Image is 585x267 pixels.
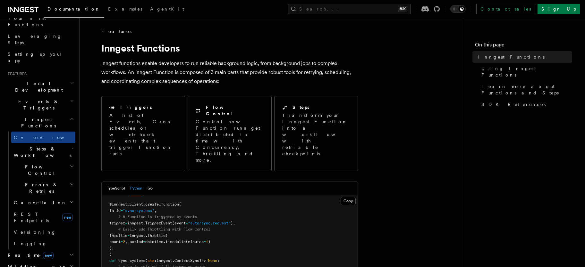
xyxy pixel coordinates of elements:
h1: Inngest Functions [101,42,358,54]
span: # A Function is triggered by events [118,214,197,219]
a: Contact sales [476,4,535,14]
span: @inngest_client [109,202,143,206]
p: A list of Events, Cron schedules or webhook events that trigger Function runs. [109,112,177,157]
span: = [204,239,206,244]
a: Inngest Functions [475,51,572,63]
kbd: ⌘K [398,6,407,12]
span: ), [231,221,235,225]
span: ) [109,252,112,256]
span: ContextSync) [174,258,201,263]
span: new [62,214,73,221]
span: Setting up your app [8,52,63,63]
span: Local Development [5,80,70,93]
span: Documentation [47,6,100,12]
span: . [143,202,145,206]
a: Your first Functions [5,12,75,30]
span: sync_systems [118,258,145,263]
a: Learn more about Functions and Steps [479,81,572,99]
span: REST Endpoints [14,212,49,223]
span: 1 [206,239,208,244]
span: # Easily add Throttling with Flow Control [118,227,210,231]
a: Using Inngest Functions [479,63,572,81]
a: StepsTransform your Inngest Function into a workflow with retriable checkpoints. [274,96,358,171]
button: Go [148,182,153,195]
span: TriggerEvent [145,221,172,225]
span: Using Inngest Functions [481,65,572,78]
h4: On this page [475,41,572,51]
span: Overview [14,135,80,140]
button: TypeScript [107,182,125,195]
span: Features [101,28,131,35]
a: Documentation [44,2,104,18]
span: ( [179,202,181,206]
span: None [208,258,217,263]
button: Realtimenew [5,249,75,261]
span: , [154,208,157,213]
span: AgentKit [150,6,184,12]
a: Setting up your app [5,48,75,66]
p: Inngest functions enable developers to run reliable background logic, from background jobs to com... [101,59,358,86]
span: 2 [123,239,125,244]
p: Transform your Inngest Function into a workflow with retriable checkpoints. [282,112,351,157]
span: "auto/sync.request" [188,221,231,225]
h2: Flow Control [206,104,263,117]
button: Steps & Workflows [11,143,75,161]
button: Copy [341,197,356,205]
a: SDK References [479,99,572,110]
span: Realtime [5,252,54,258]
span: ), [109,246,114,250]
span: SDK References [481,101,546,108]
span: def [109,258,116,263]
span: inngest. [127,221,145,225]
a: Examples [104,2,146,17]
span: new [43,252,54,259]
span: (minutes [186,239,204,244]
span: ( [165,233,168,238]
a: Overview [11,132,75,143]
span: inngest [157,258,172,263]
span: ) [208,239,210,244]
span: Throttle [148,233,165,238]
span: = [186,221,188,225]
span: Steps & Workflows [11,146,72,158]
p: Control how Function runs get distributed in time with Concurrency, Throttling and more. [196,118,263,163]
span: Leveraging Steps [8,34,62,45]
span: inngest. [130,233,148,238]
span: Events & Triggers [5,98,70,111]
span: count [109,239,121,244]
span: Flow Control [11,164,70,176]
span: Cancellation [11,199,67,206]
a: REST Endpointsnew [11,208,75,226]
span: = [121,208,123,213]
span: = [143,239,145,244]
h2: Steps [292,104,309,110]
span: -> [201,258,206,263]
button: Search...⌘K [288,4,411,14]
span: = [127,233,130,238]
a: Versioning [11,226,75,238]
span: Versioning [14,230,56,235]
span: Inngest Functions [5,116,69,129]
span: Errors & Retries [11,182,70,194]
a: TriggersA list of Events, Cron schedules or webhook events that trigger Function runs. [101,96,185,171]
span: Inngest Functions [478,54,545,60]
a: Logging [11,238,75,249]
span: fn_id [109,208,121,213]
span: "sync-systems" [123,208,154,213]
span: throttle [109,233,127,238]
span: ( [145,258,148,263]
span: Features [5,71,27,77]
span: , period [125,239,143,244]
h2: Triggers [120,104,152,110]
button: Python [130,182,142,195]
span: : [154,258,157,263]
button: Inngest Functions [5,114,75,132]
span: timedelta [165,239,186,244]
span: = [125,221,127,225]
button: Flow Control [11,161,75,179]
button: Toggle dark mode [450,5,466,13]
button: Local Development [5,78,75,96]
span: ctx [148,258,154,263]
a: Sign Up [538,4,580,14]
span: . [172,258,174,263]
